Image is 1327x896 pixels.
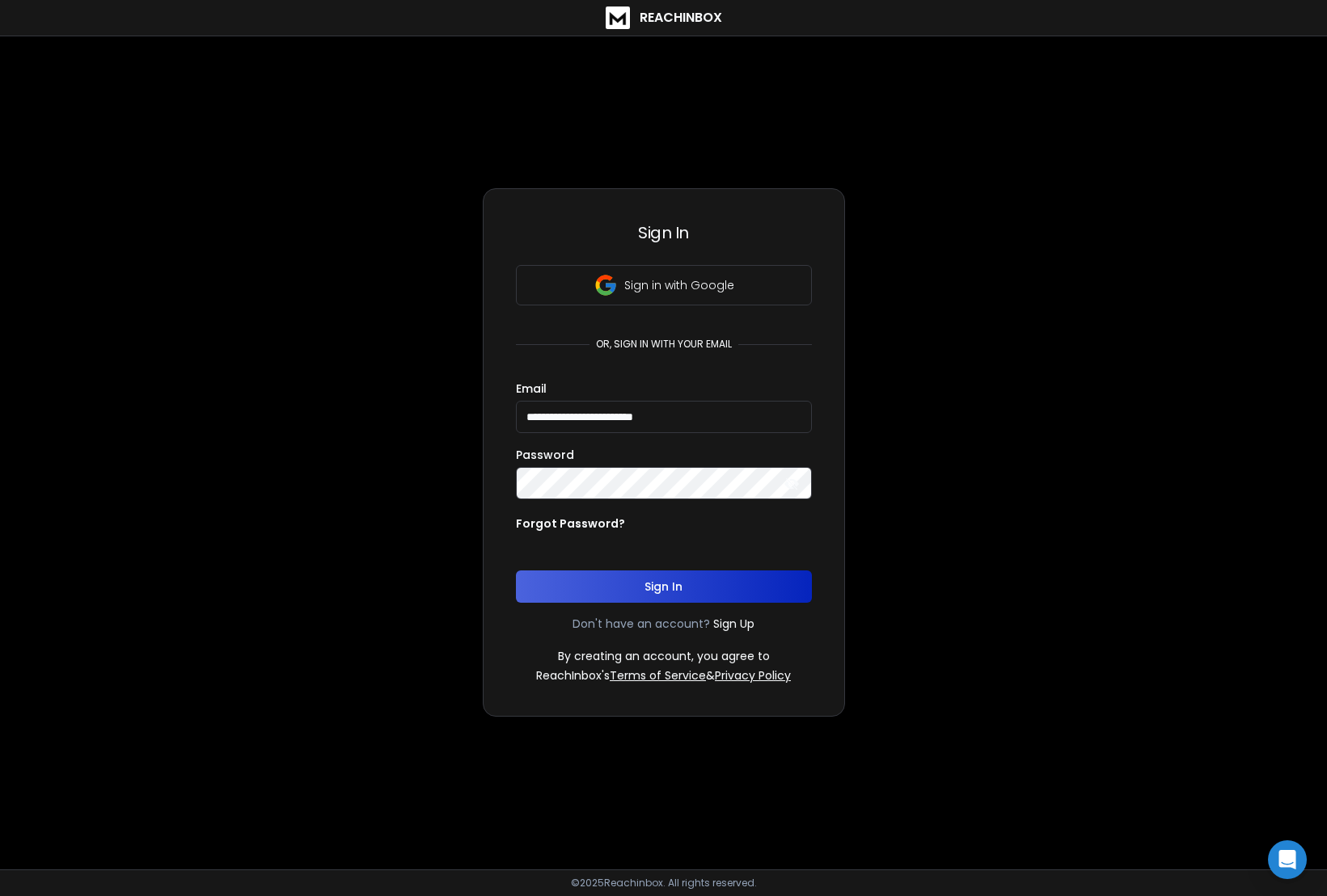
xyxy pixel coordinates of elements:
[516,383,547,394] label: Email
[516,221,812,244] h3: Sign In
[590,338,738,351] p: or, sign in with your email
[516,515,625,532] p: Forgot Password?
[516,570,812,603] button: Sign In
[573,616,710,632] p: Don't have an account?
[571,877,757,890] p: © 2025 Reachinbox. All rights reserved.
[558,648,770,664] p: By creating an account, you agree to
[1268,840,1307,879] div: Open Intercom Messenger
[713,616,754,632] a: Sign Up
[516,265,812,305] button: Sign in with Google
[536,667,791,684] p: ReachInbox's &
[624,277,734,293] p: Sign in with Google
[715,667,791,684] a: Privacy Policy
[610,667,706,684] a: Terms of Service
[516,449,574,461] label: Password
